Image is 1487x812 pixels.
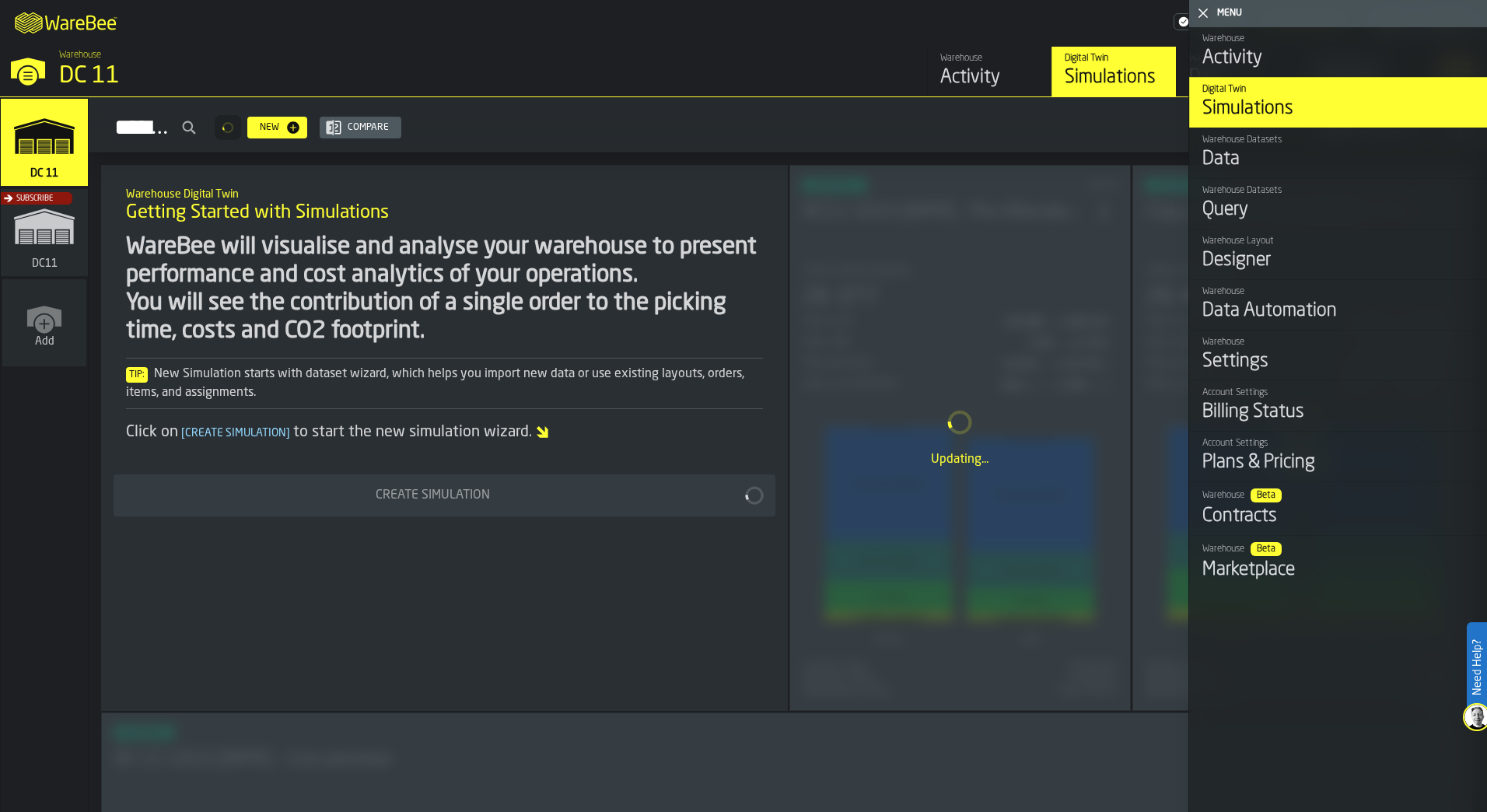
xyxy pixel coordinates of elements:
[126,365,763,402] div: New Simulation starts with dataset wizard, which helps you import new data or use existing layout...
[1174,13,1243,30] div: Menu Subscription
[114,474,775,516] button: button-Create Simulation
[940,65,1039,90] div: Activity
[126,201,389,226] span: Getting Started with Simulations
[1,189,88,279] a: link-to-/wh/i/b603843f-e36f-4666-a07f-cf521b81b4ce/simulations
[178,428,293,439] span: Create Simulation
[1146,450,1461,469] div: Updating...
[1,99,88,189] a: link-to-/wh/i/2e91095d-d0fa-471d-87cf-b9f7f81665fc/simulations
[114,177,775,233] div: title-Getting Started with Simulations
[126,422,763,443] div: Click on to start the new simulation wizard.
[126,367,148,383] span: Tip:
[286,428,290,439] span: ]
[927,47,1051,96] a: link-to-/wh/i/2e91095d-d0fa-471d-87cf-b9f7f81665fc/feed/
[803,450,1118,469] div: Updating...
[254,122,285,133] div: New
[89,97,1487,152] h2: button-Simulations
[101,165,788,711] div: ItemListCard-
[1176,47,1300,96] a: link-to-/wh/i/2e91095d-d0fa-471d-87cf-b9f7f81665fc/data
[1065,53,1163,64] div: Digital Twin
[123,486,743,505] div: Create Simulation
[208,115,247,140] div: ButtonLoadMore-Loading...-Prev-First-Last
[1468,624,1485,711] label: Need Help?
[320,117,401,138] button: button-Compare
[35,335,54,348] span: Add
[1174,13,1243,30] a: link-to-/wh/i/2e91095d-d0fa-471d-87cf-b9f7f81665fc/settings/billing
[59,62,479,90] div: DC 11
[59,50,101,61] span: Warehouse
[341,122,395,133] div: Compare
[27,167,61,180] span: DC 11
[789,165,1131,711] div: ItemListCard-DashboardItemContainer
[126,185,763,201] h2: Sub Title
[1132,165,1474,711] div: ItemListCard-DashboardItemContainer
[247,117,307,138] button: button-New
[940,53,1039,64] div: Warehouse
[1051,47,1176,96] a: link-to-/wh/i/2e91095d-d0fa-471d-87cf-b9f7f81665fc/simulations
[1065,65,1163,90] div: Simulations
[2,279,86,369] a: link-to-/wh/new
[181,428,185,439] span: [
[16,194,53,203] span: Subscribe
[126,233,763,345] div: WareBee will visualise and analyse your warehouse to present performance and cost analytics of yo...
